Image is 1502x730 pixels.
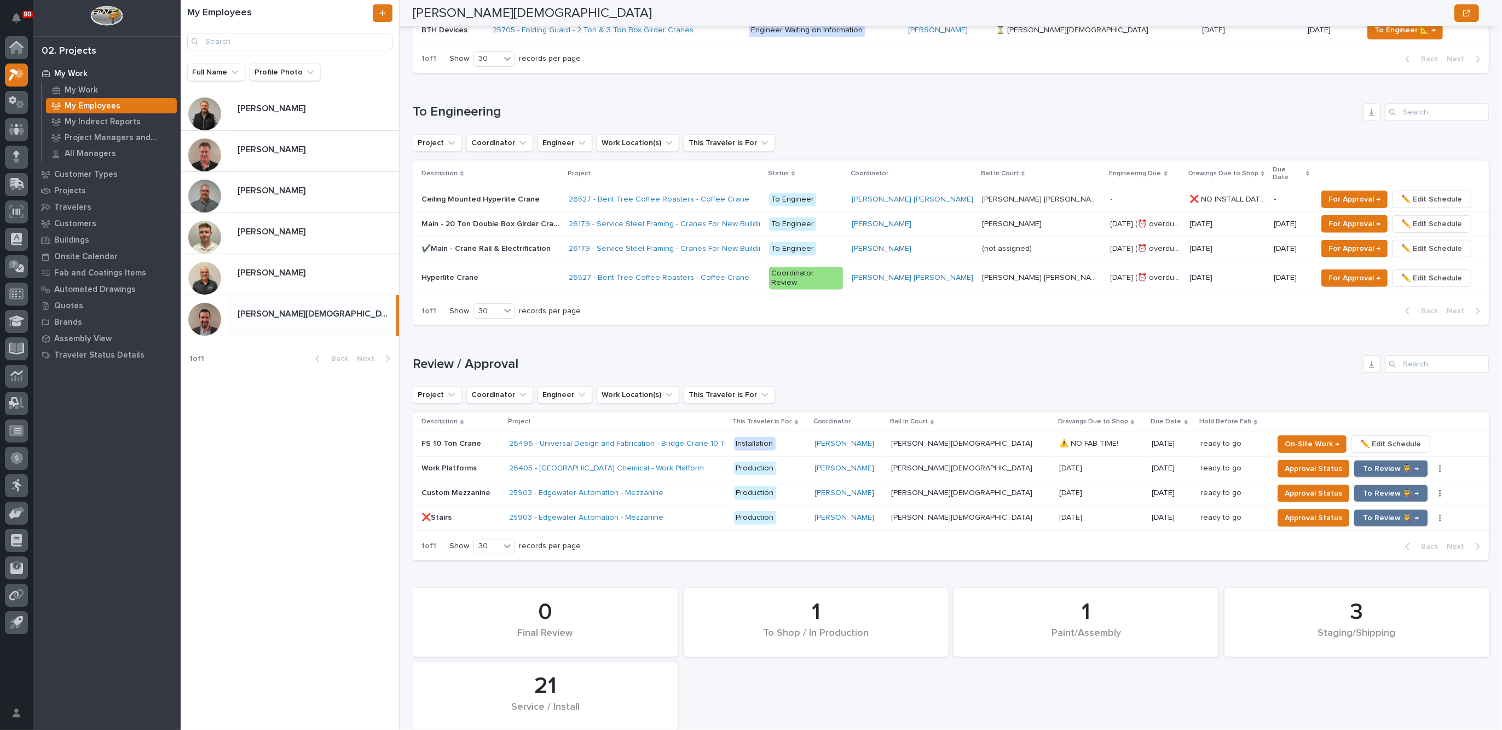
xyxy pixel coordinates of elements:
[413,212,1489,237] tr: Main - 20 Ton Double Box Girder CraneMain - 20 Ton Double Box Girder Crane 26179 - Service Steel ...
[1414,542,1438,551] span: Back
[1285,462,1342,475] span: Approval Status
[538,134,592,152] button: Engineer
[421,462,479,473] p: Work Platforms
[42,146,181,161] a: All Managers
[181,90,399,131] a: [PERSON_NAME][PERSON_NAME]
[769,193,816,206] div: To Engineer
[1328,242,1380,255] span: For Approval →
[1321,240,1388,257] button: For Approval →
[1152,439,1192,449] p: [DATE]
[181,172,399,213] a: [PERSON_NAME][PERSON_NAME]
[238,142,308,155] p: [PERSON_NAME]
[54,252,118,262] p: Onsite Calendar
[466,386,533,404] button: Coordinator
[1274,195,1308,204] p: -
[1401,242,1462,255] span: ✏️ Edit Schedule
[421,242,553,254] p: ✔️Main - Crane Rail & Electrification
[814,464,874,473] a: [PERSON_NAME]
[181,213,399,254] a: [PERSON_NAME][PERSON_NAME]
[1189,242,1215,254] p: [DATE]
[1401,217,1462,231] span: ✏️ Edit Schedule
[1111,242,1183,254] p: [DATE] (⏰ overdue)
[54,203,91,212] p: Travelers
[1367,22,1443,39] button: To Engineer 📐 →
[814,439,874,449] a: [PERSON_NAME]
[813,416,851,428] p: Coordinator
[1447,306,1471,316] span: Next
[65,133,172,143] p: Project Managers and Engineers
[1385,355,1489,373] div: Search
[597,386,679,404] button: Work Location(s)
[519,307,581,316] p: records per page
[181,295,399,336] a: [PERSON_NAME][DEMOGRAPHIC_DATA][PERSON_NAME][DEMOGRAPHIC_DATA]
[569,244,767,254] a: 26179 - Service Steel Framing - Cranes For New Building
[982,217,1044,229] p: [PERSON_NAME]
[1278,435,1347,453] button: On-Site Work →
[1243,599,1471,626] div: 3
[421,511,454,522] p: ❌Stairs
[413,18,1489,43] tr: BTH DevicesBTH Devices 25705 - Folding Guard - 2 Ton & 3 Ton Box Girder Cranes Engineer Waiting o...
[569,273,749,283] a: 26527 - Bent Tree Coffee Roasters - Coffee Crane
[734,437,776,451] div: Installation
[413,134,462,152] button: Project
[1200,437,1244,449] p: ready to go
[474,53,500,65] div: 30
[238,307,394,319] p: [PERSON_NAME][DEMOGRAPHIC_DATA]
[33,297,181,314] a: Quotes
[413,456,1489,481] tr: Work PlatformsWork Platforms 26405 - [GEOGRAPHIC_DATA] Chemical - Work Platform Production[PERSON...
[1202,24,1227,35] p: [DATE]
[1396,306,1442,316] button: Back
[42,82,181,97] a: My Work
[421,271,481,283] p: Hyperlite Crane
[1392,240,1471,257] button: ✏️ Edit Schedule
[1188,168,1258,180] p: Drawings Due to Shop
[413,187,1489,212] tr: Ceiling Mounted Hyperlite CraneCeiling Mounted Hyperlite Crane 26527 - Bent Tree Coffee Roasters ...
[1059,462,1084,473] p: [DATE]
[1392,215,1471,233] button: ✏️ Edit Schedule
[1328,272,1380,285] span: For Approval →
[1354,485,1428,502] button: To Review 👨‍🏭 →
[54,268,146,278] p: Fab and Coatings Items
[814,513,874,522] a: [PERSON_NAME]
[449,54,469,64] p: Show
[981,168,1019,180] p: Ball In Court
[1374,24,1436,37] span: To Engineer 📐 →
[431,672,659,700] div: 21
[1401,272,1462,285] span: ✏️ Edit Schedule
[54,69,88,79] p: My Work
[769,217,816,231] div: To Engineer
[238,266,308,278] p: [PERSON_NAME]
[33,182,181,199] a: Projects
[982,193,1104,204] p: [PERSON_NAME] [PERSON_NAME]
[1151,416,1182,428] p: Due Date
[1111,217,1183,229] p: [DATE] (⏰ overdue)
[65,149,116,159] p: All Managers
[890,416,928,428] p: Ball In Court
[768,168,789,180] p: Status
[569,220,767,229] a: 26179 - Service Steel Framing - Cranes For New Building
[1396,54,1442,64] button: Back
[1111,271,1183,283] p: [DATE] (⏰ overdue)
[307,354,353,364] button: Back
[1401,193,1462,206] span: ✏️ Edit Schedule
[1152,513,1192,522] p: [DATE]
[14,13,28,31] div: Notifications90
[421,486,493,498] p: Custom Mezzanine
[509,464,704,473] a: 26405 - [GEOGRAPHIC_DATA] Chemical - Work Platform
[1278,460,1349,478] button: Approval Status
[1199,416,1251,428] p: Hold Before Fab
[24,10,31,18] p: 90
[684,134,775,152] button: This Traveler is For
[421,437,483,449] p: FS 10 Ton Crane
[972,628,1200,651] div: Paint/Assembly
[1189,193,1267,204] p: ❌ NO INSTALL DATE!
[1308,26,1354,35] p: [DATE]
[891,511,1035,522] p: [PERSON_NAME][DEMOGRAPHIC_DATA]
[449,542,469,551] p: Show
[734,462,776,475] div: Production
[357,354,381,364] span: Next
[413,432,1489,456] tr: FS 10 Ton CraneFS 10 Ton Crane 26496 - Universal Design and Fabrication - Bridge Crane 10 Ton Ins...
[413,357,1359,372] h1: Review / Approval
[413,261,1489,295] tr: Hyperlite CraneHyperlite Crane 26527 - Bent Tree Coffee Roasters - Coffee Crane Coordinator Revie...
[421,217,562,229] p: Main - 20 Ton Double Box Girder Crane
